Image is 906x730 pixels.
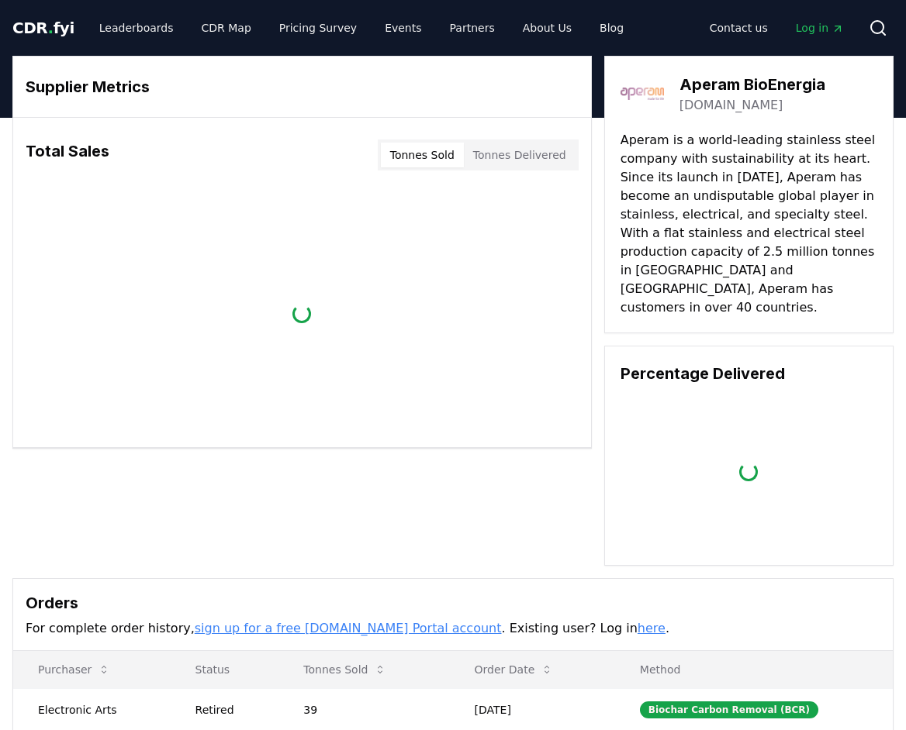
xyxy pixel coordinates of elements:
[640,701,818,718] div: Biochar Carbon Removal (BCR)
[291,654,399,685] button: Tonnes Sold
[621,131,877,317] p: Aperam is a world-leading stainless steel company with sustainability at its heart. Since its lau...
[381,143,464,167] button: Tonnes Sold
[26,139,109,170] h3: Total Sales
[783,14,856,42] a: Log in
[290,301,313,325] div: loading
[464,143,576,167] button: Tonnes Delivered
[737,460,760,484] div: loading
[195,702,267,718] div: Retired
[462,654,566,685] button: Order Date
[48,19,54,37] span: .
[372,14,434,42] a: Events
[697,14,856,42] nav: Main
[437,14,507,42] a: Partners
[621,72,664,115] img: Aperam BioEnergia-logo
[679,96,783,115] a: [DOMAIN_NAME]
[195,621,502,635] a: sign up for a free [DOMAIN_NAME] Portal account
[189,14,264,42] a: CDR Map
[796,20,844,36] span: Log in
[628,662,880,677] p: Method
[87,14,636,42] nav: Main
[26,619,880,638] p: For complete order history, . Existing user? Log in .
[26,591,880,615] h3: Orders
[12,17,74,39] a: CDR.fyi
[510,14,584,42] a: About Us
[26,654,123,685] button: Purchaser
[587,14,636,42] a: Blog
[26,75,579,98] h3: Supplier Metrics
[267,14,369,42] a: Pricing Survey
[697,14,780,42] a: Contact us
[183,662,267,677] p: Status
[87,14,186,42] a: Leaderboards
[12,19,74,37] span: CDR fyi
[679,73,825,96] h3: Aperam BioEnergia
[621,362,877,385] h3: Percentage Delivered
[638,621,666,635] a: here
